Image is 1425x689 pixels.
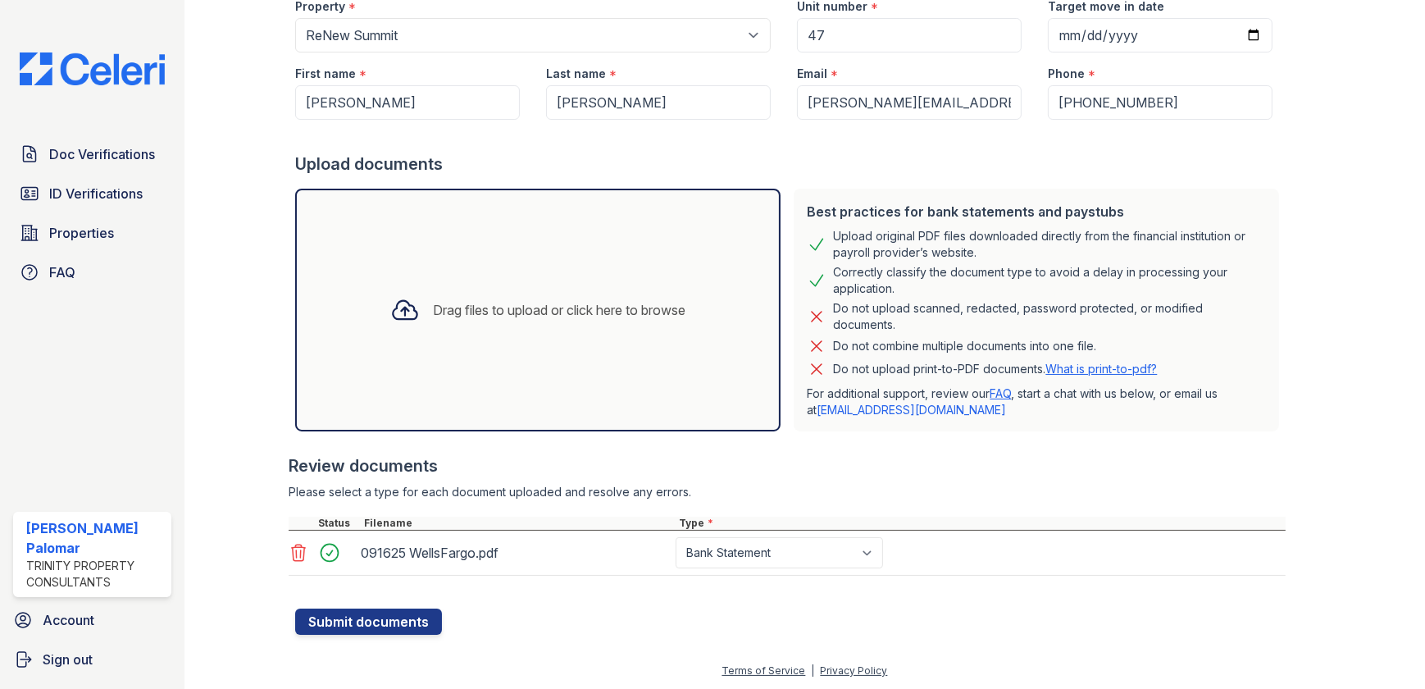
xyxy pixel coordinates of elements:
[295,153,1286,176] div: Upload documents
[26,558,165,591] div: Trinity Property Consultants
[361,517,676,530] div: Filename
[49,262,75,282] span: FAQ
[49,144,155,164] span: Doc Verifications
[833,300,1266,333] div: Do not upload scanned, redacted, password protected, or modified documents.
[797,66,827,82] label: Email
[833,264,1266,297] div: Correctly classify the document type to avoid a delay in processing your application.
[676,517,1286,530] div: Type
[295,66,356,82] label: First name
[13,138,171,171] a: Doc Verifications
[807,202,1266,221] div: Best practices for bank statements and paystubs
[289,484,1286,500] div: Please select a type for each document uploaded and resolve any errors.
[1045,362,1157,376] a: What is print-to-pdf?
[1048,66,1085,82] label: Phone
[49,223,114,243] span: Properties
[13,217,171,249] a: Properties
[361,540,669,566] div: 091625 WellsFargo.pdf
[7,604,178,637] a: Account
[546,66,606,82] label: Last name
[811,664,814,677] div: |
[817,403,1006,417] a: [EMAIL_ADDRESS][DOMAIN_NAME]
[820,664,887,677] a: Privacy Policy
[990,386,1011,400] a: FAQ
[722,664,805,677] a: Terms of Service
[833,228,1266,261] div: Upload original PDF files downloaded directly from the financial institution or payroll provider’...
[13,177,171,210] a: ID Verifications
[807,386,1266,418] p: For additional support, review our , start a chat with us below, or email us at
[43,650,93,669] span: Sign out
[7,643,178,676] a: Sign out
[315,517,361,530] div: Status
[833,336,1096,356] div: Do not combine multiple documents into one file.
[289,454,1286,477] div: Review documents
[833,361,1157,377] p: Do not upload print-to-PDF documents.
[49,184,143,203] span: ID Verifications
[13,256,171,289] a: FAQ
[295,609,442,635] button: Submit documents
[26,518,165,558] div: [PERSON_NAME] Palomar
[7,52,178,85] img: CE_Logo_Blue-a8612792a0a2168367f1c8372b55b34899dd931a85d93a1a3d3e32e68fde9ad4.png
[43,610,94,630] span: Account
[433,300,685,320] div: Drag files to upload or click here to browse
